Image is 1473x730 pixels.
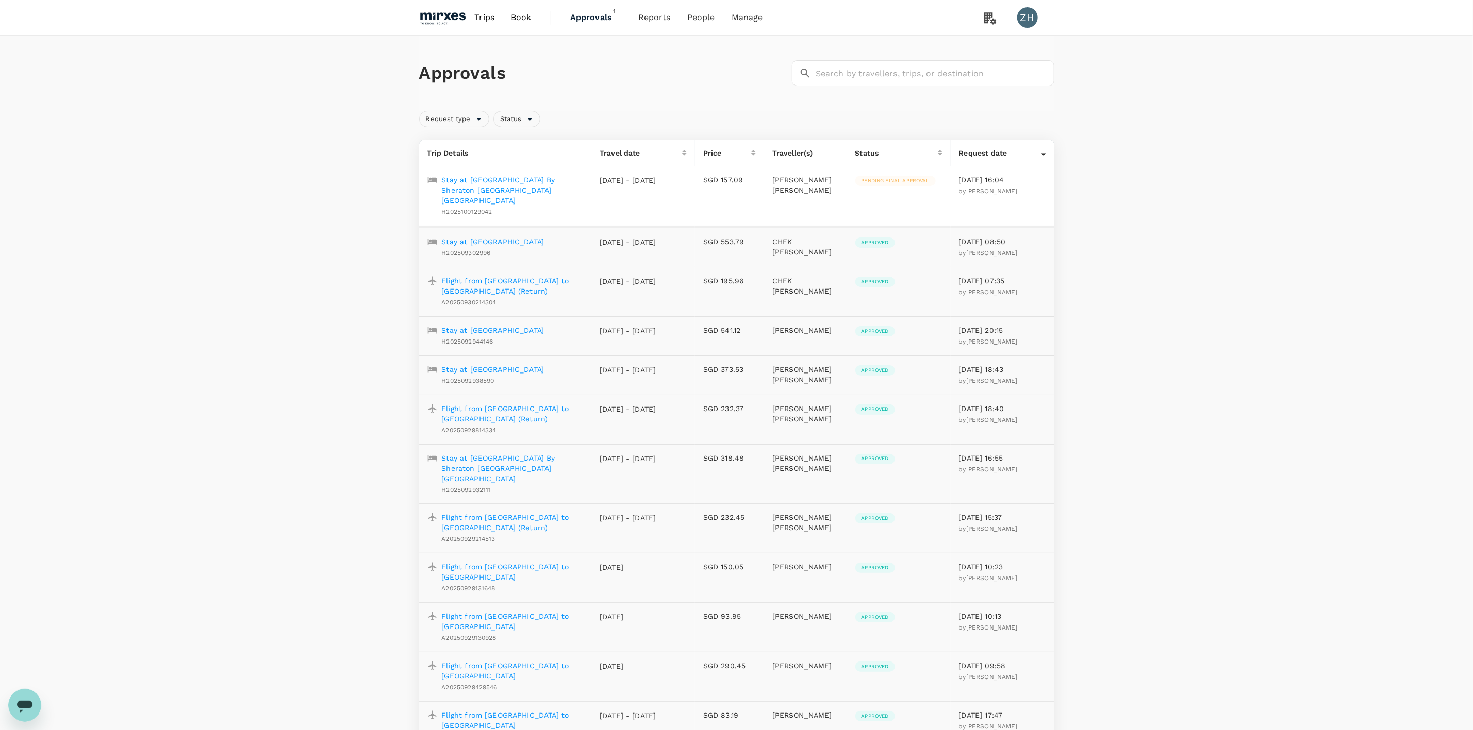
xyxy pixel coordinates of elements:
[600,148,682,158] div: Travel date
[442,634,496,641] span: A20250929130928
[600,175,656,185] p: [DATE] - [DATE]
[855,278,895,285] span: Approved
[966,188,1018,195] span: [PERSON_NAME]
[772,175,839,195] p: [PERSON_NAME] [PERSON_NAME]
[703,611,756,621] p: SGD 93.95
[600,404,656,414] p: [DATE] - [DATE]
[442,364,544,375] a: Stay at [GEOGRAPHIC_DATA]
[1017,7,1038,28] div: ZH
[442,175,584,206] p: Stay at [GEOGRAPHIC_DATA] By Sheraton [GEOGRAPHIC_DATA] [GEOGRAPHIC_DATA]
[772,453,839,473] p: [PERSON_NAME] [PERSON_NAME]
[442,377,494,384] span: H2025092938590
[816,60,1054,86] input: Search by travellers, trips, or destination
[600,710,656,721] p: [DATE] - [DATE]
[959,710,1046,720] p: [DATE] 17:47
[772,276,839,296] p: CHEK [PERSON_NAME]
[703,512,756,522] p: SGD 232.45
[703,453,756,463] p: SGD 318.48
[442,427,496,434] span: A20250929814334
[442,611,584,632] a: Flight from [GEOGRAPHIC_DATA] to [GEOGRAPHIC_DATA]
[442,684,498,691] span: A20250929429546
[600,612,656,622] p: [DATE]
[600,661,656,671] p: [DATE]
[442,562,584,582] a: Flight from [GEOGRAPHIC_DATA] to [GEOGRAPHIC_DATA]
[966,673,1018,681] span: [PERSON_NAME]
[855,455,895,462] span: Approved
[959,236,1046,247] p: [DATE] 08:50
[419,6,467,29] img: Mirxes Holding Pte Ltd
[855,515,895,522] span: Approved
[855,614,895,621] span: Approved
[959,673,1018,681] span: by
[703,236,756,247] p: SGD 553.79
[772,148,839,158] p: Traveller(s)
[419,62,788,84] h1: Approvals
[427,148,584,158] p: Trip Details
[600,365,656,375] p: [DATE] - [DATE]
[703,660,756,671] p: SGD 290.45
[959,288,1018,296] span: by
[600,562,656,572] p: [DATE]
[442,338,493,345] span: H2025092944146
[772,325,839,335] p: [PERSON_NAME]
[703,148,751,158] div: Price
[966,723,1018,730] span: [PERSON_NAME]
[855,712,895,720] span: Approved
[959,175,1046,185] p: [DATE] 16:04
[511,11,532,24] span: Book
[600,276,656,286] p: [DATE] - [DATE]
[703,175,756,185] p: SGD 157.09
[959,723,1018,730] span: by
[772,236,839,257] p: CHEK [PERSON_NAME]
[703,562,756,572] p: SGD 150.05
[703,364,756,375] p: SGD 373.53
[959,416,1018,423] span: by
[494,114,527,124] span: Status
[442,585,495,592] span: A20250929131648
[703,710,756,720] p: SGD 83.19
[855,239,895,246] span: Approved
[772,562,839,572] p: [PERSON_NAME]
[703,403,756,414] p: SGD 232.37
[959,249,1018,257] span: by
[600,453,656,464] p: [DATE] - [DATE]
[855,564,895,571] span: Approved
[966,416,1018,423] span: [PERSON_NAME]
[959,148,1041,158] div: Request date
[442,236,544,247] a: Stay at [GEOGRAPHIC_DATA]
[966,624,1018,631] span: [PERSON_NAME]
[474,11,494,24] span: Trips
[420,114,477,124] span: Request type
[609,6,620,16] span: 1
[959,188,1018,195] span: by
[966,466,1018,473] span: [PERSON_NAME]
[442,403,584,424] a: Flight from [GEOGRAPHIC_DATA] to [GEOGRAPHIC_DATA] (Return)
[959,364,1046,375] p: [DATE] 18:43
[419,111,490,127] div: Request type
[442,325,544,335] a: Stay at [GEOGRAPHIC_DATA]
[959,660,1046,671] p: [DATE] 09:58
[855,663,895,670] span: Approved
[772,611,839,621] p: [PERSON_NAME]
[855,367,895,374] span: Approved
[959,562,1046,572] p: [DATE] 10:23
[959,624,1018,631] span: by
[959,512,1046,522] p: [DATE] 15:37
[442,486,491,494] span: H2025092932111
[959,453,1046,463] p: [DATE] 16:55
[959,611,1046,621] p: [DATE] 10:13
[855,405,895,413] span: Approved
[966,338,1018,345] span: [PERSON_NAME]
[772,660,839,671] p: [PERSON_NAME]
[772,512,839,533] p: [PERSON_NAME] [PERSON_NAME]
[442,276,584,296] a: Flight from [GEOGRAPHIC_DATA] to [GEOGRAPHIC_DATA] (Return)
[959,325,1046,335] p: [DATE] 20:15
[442,512,584,533] a: Flight from [GEOGRAPHIC_DATA] to [GEOGRAPHIC_DATA] (Return)
[442,453,584,484] a: Stay at [GEOGRAPHIC_DATA] By Sheraton [GEOGRAPHIC_DATA] [GEOGRAPHIC_DATA]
